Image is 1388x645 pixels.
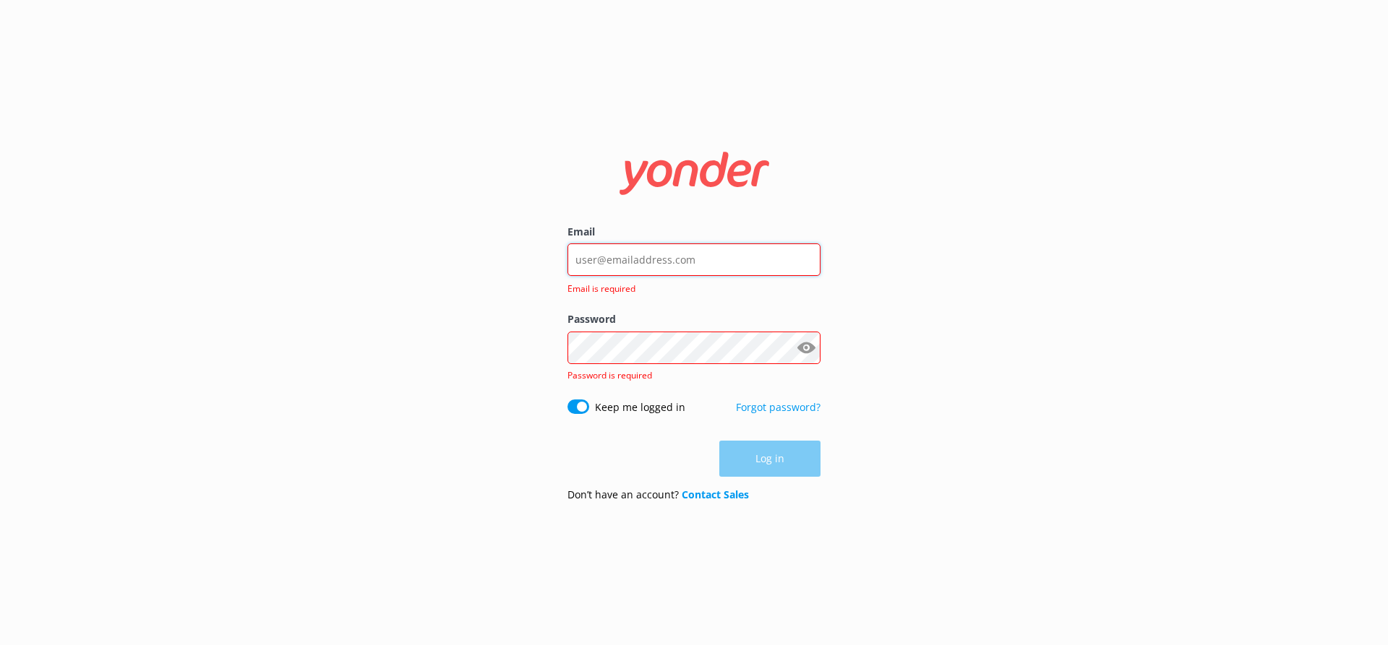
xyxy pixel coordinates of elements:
[595,399,685,415] label: Keep me logged in
[567,243,821,276] input: user@emailaddress.com
[682,488,749,501] a: Contact Sales
[567,311,821,327] label: Password
[736,400,821,414] a: Forgot password?
[567,369,652,381] span: Password is required
[567,282,812,295] span: Email is required
[792,333,821,362] button: Show password
[567,487,749,503] p: Don’t have an account?
[567,224,821,240] label: Email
